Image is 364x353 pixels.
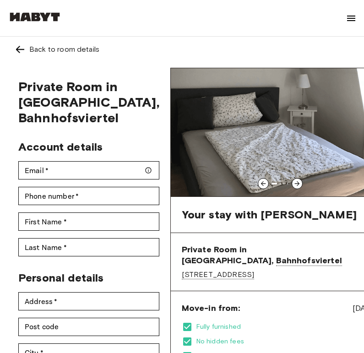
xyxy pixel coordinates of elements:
[29,44,99,55] div: Back to room details
[18,271,103,284] span: Personal details
[18,187,159,205] div: Phone number
[18,212,159,231] div: First Name
[18,140,103,153] span: Account details
[18,292,159,310] div: Address
[18,238,159,256] div: Last Name
[145,167,152,174] svg: Make sure your email is correct — we'll send your booking details there.
[7,12,62,22] img: Habyt
[18,161,159,179] div: Email
[182,208,357,222] span: Your stay with [PERSON_NAME]
[7,37,357,62] a: Left pointing arrowBack to room details
[15,44,26,55] img: Left pointing arrow
[182,303,240,314] span: Move-in from:
[18,318,159,336] div: Post code
[18,79,159,125] span: Private Room in [GEOGRAPHIC_DATA], Bahnhofsviertel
